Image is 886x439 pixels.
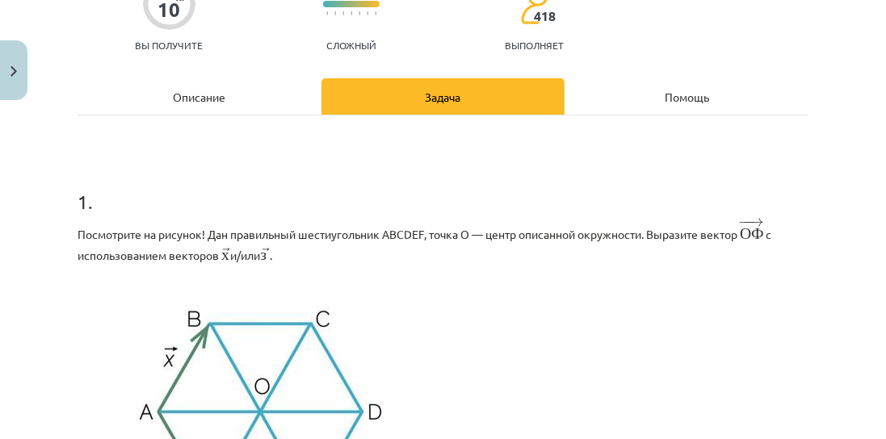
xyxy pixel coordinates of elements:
font: 418 [534,7,556,24]
img: icon-short-line-57e1e144782c952c97e751825c79c345078a6d821885a25fce030b3d8c18986b.svg [375,11,376,15]
img: icon-short-line-57e1e144782c952c97e751825c79c345078a6d821885a25fce030b3d8c18986b.svg [351,11,352,15]
img: icon-short-line-57e1e144782c952c97e751825c79c345078a6d821885a25fce030b3d8c18986b.svg [326,11,328,15]
font: Вы получите [135,39,203,52]
img: icon-short-line-57e1e144782c952c97e751825c79c345078a6d821885a25fce030b3d8c18986b.svg [342,11,344,15]
font: выполняет [505,39,564,52]
font: Посмотрите на рисунок! Дан правильный шестиугольник ABCDEF, точка O — центр описанной окружности.... [78,227,740,241]
font: Сложный [326,39,376,52]
font: . [270,248,272,262]
font: с использованием векторов [78,227,771,261]
font: и/или [230,248,260,262]
font: Задача [425,90,460,104]
img: icon-close-lesson-0947bae3869378f0d4975bcd49f059093ad1ed9edebbc8119c70593378902aed.svg [10,66,17,77]
font: Описание [173,90,225,104]
font: . [88,190,93,213]
font: 1 [78,190,88,213]
img: icon-short-line-57e1e144782c952c97e751825c79c345078a6d821885a25fce030b3d8c18986b.svg [367,11,368,15]
font: Помощь [665,90,709,104]
img: icon-short-line-57e1e144782c952c97e751825c79c345078a6d821885a25fce030b3d8c18986b.svg [334,11,336,15]
img: icon-short-line-57e1e144782c952c97e751825c79c345078a6d821885a25fce030b3d8c18986b.svg [359,11,360,15]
